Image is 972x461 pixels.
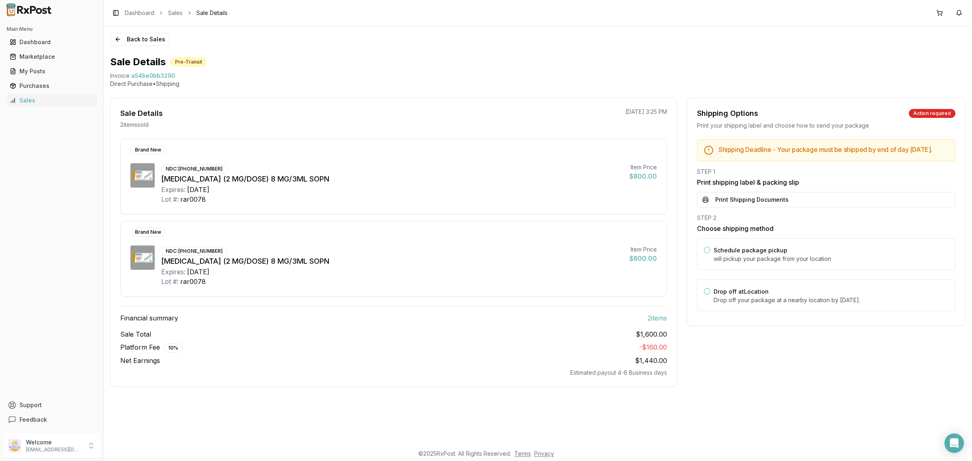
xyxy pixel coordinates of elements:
div: Item Price [629,163,657,171]
img: RxPost Logo [3,3,55,16]
a: Marketplace [6,49,97,64]
button: Feedback [3,412,100,427]
div: Print your shipping label and choose how to send your package [697,122,955,130]
div: Lot #: [161,277,179,286]
div: $800.00 [629,254,657,263]
span: Sale Total [120,329,151,339]
div: Open Intercom Messenger [944,433,964,453]
div: $800.00 [629,171,657,181]
label: Schedule package pickup [714,247,787,254]
p: Drop off your package at a nearby location by [DATE] . [714,296,949,304]
div: Dashboard [10,38,94,46]
div: Expires: [161,185,185,194]
div: NDC: [PHONE_NUMBER] [161,247,227,256]
h1: Sale Details [110,55,166,68]
span: Net Earnings [120,356,160,365]
p: [EMAIL_ADDRESS][DOMAIN_NAME] [26,446,82,453]
h2: Main Menu [6,26,97,32]
span: $1,600.00 [636,329,667,339]
h5: Shipping Deadline - Your package must be shipped by end of day [DATE] . [718,146,949,153]
div: Shipping Options [697,108,758,119]
div: Pre-Transit [171,58,207,66]
div: [DATE] [187,267,209,277]
button: Sales [3,94,100,107]
div: rar0078 [180,277,206,286]
span: Platform Fee [120,342,183,352]
div: Action required [909,109,955,118]
button: Print Shipping Documents [697,192,955,207]
div: STEP 2 [697,214,955,222]
div: [MEDICAL_DATA] (2 MG/DOSE) 8 MG/3ML SOPN [161,256,623,267]
div: [MEDICAL_DATA] (2 MG/DOSE) 8 MG/3ML SOPN [161,173,623,185]
a: My Posts [6,64,97,79]
button: Purchases [3,79,100,92]
div: Marketplace [10,53,94,61]
p: Direct Purchase • Shipping [110,80,966,88]
a: Sales [6,93,97,108]
p: will pickup your package from your location [714,255,949,263]
h3: Print shipping label & packing slip [697,177,955,187]
button: Dashboard [3,36,100,49]
a: Dashboard [6,35,97,49]
img: Ozempic (2 MG/DOSE) 8 MG/3ML SOPN [130,245,155,270]
nav: breadcrumb [125,9,228,17]
div: Invoice [110,72,130,80]
div: [DATE] [187,185,209,194]
button: Back to Sales [110,33,170,46]
div: STEP 1 [697,168,955,176]
div: Expires: [161,267,185,277]
p: 2 item s sold [120,121,149,129]
div: Item Price [629,245,657,254]
h3: Choose shipping method [697,224,955,233]
img: User avatar [8,439,21,452]
span: Financial summary [120,313,178,323]
span: 2 item s [648,313,667,323]
span: a54be0bb3290 [131,72,175,80]
a: Sales [168,9,183,17]
div: rar0078 [180,194,206,204]
p: Welcome [26,438,82,446]
div: 10 % [164,344,183,352]
button: Support [3,398,100,412]
button: Marketplace [3,50,100,63]
label: Drop off at Location [714,288,769,295]
span: $1,440.00 [635,356,667,365]
span: - $160.00 [639,343,667,351]
a: Privacy [534,450,554,457]
a: Terms [514,450,531,457]
a: Dashboard [125,9,154,17]
div: Lot #: [161,194,179,204]
span: Feedback [19,416,47,424]
a: Purchases [6,79,97,93]
div: Brand New [130,228,166,237]
div: Sales [10,96,94,105]
div: Sale Details [120,108,163,119]
p: [DATE] 3:25 PM [625,108,667,116]
div: My Posts [10,67,94,75]
div: NDC: [PHONE_NUMBER] [161,164,227,173]
div: Brand New [130,145,166,154]
div: Purchases [10,82,94,90]
span: Sale Details [196,9,228,17]
img: Ozempic (2 MG/DOSE) 8 MG/3ML SOPN [130,163,155,188]
div: Estimated payout 4-6 Business days [120,369,667,377]
button: My Posts [3,65,100,78]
